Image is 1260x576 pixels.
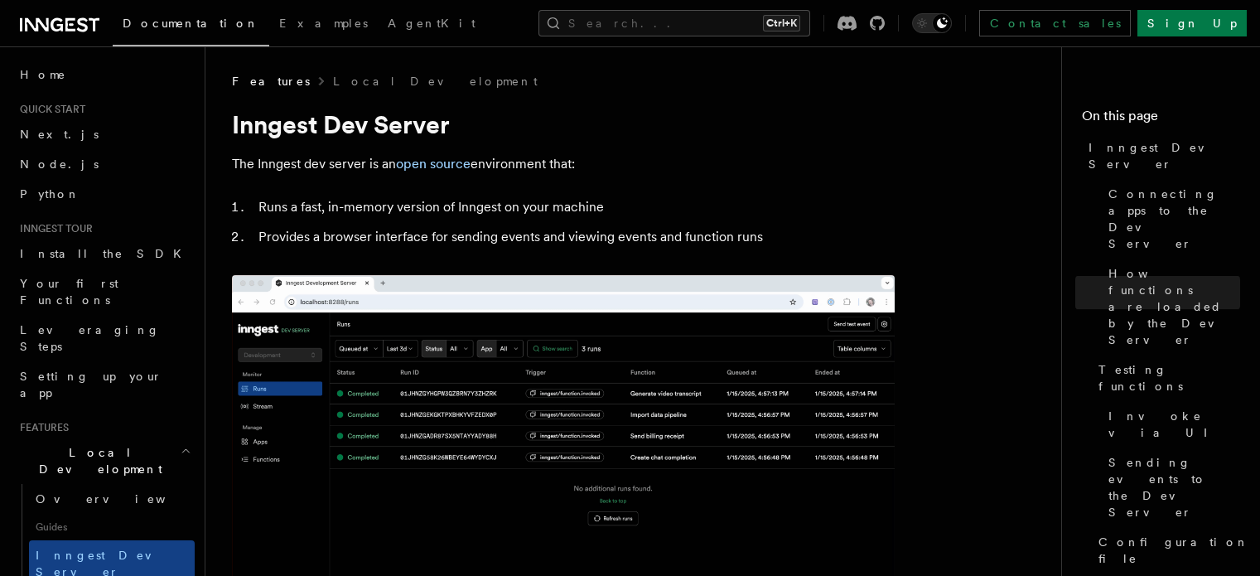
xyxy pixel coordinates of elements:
[13,269,195,315] a: Your first Functions
[13,361,195,408] a: Setting up your app
[1108,265,1240,348] span: How functions are loaded by the Dev Server
[13,438,195,484] button: Local Development
[269,5,378,45] a: Examples
[1102,401,1240,448] a: Invoke via UI
[912,13,952,33] button: Toggle dark mode
[1108,408,1240,441] span: Invoke via UI
[279,17,368,30] span: Examples
[20,247,191,260] span: Install the SDK
[1102,448,1240,527] a: Sending events to the Dev Server
[1092,527,1240,574] a: Configuration file
[123,17,259,30] span: Documentation
[333,73,538,90] a: Local Development
[29,484,195,514] a: Overview
[13,239,195,269] a: Install the SDK
[378,5,485,45] a: AgentKit
[1102,179,1240,259] a: Connecting apps to the Dev Server
[1108,186,1240,252] span: Connecting apps to the Dev Server
[13,421,69,434] span: Features
[396,156,471,172] a: open source
[979,10,1131,36] a: Contact sales
[13,444,181,477] span: Local Development
[388,17,476,30] span: AgentKit
[13,60,195,90] a: Home
[1082,106,1240,133] h4: On this page
[20,66,66,83] span: Home
[13,103,85,116] span: Quick start
[1082,133,1240,179] a: Inngest Dev Server
[253,196,895,219] li: Runs a fast, in-memory version of Inngest on your machine
[20,323,160,353] span: Leveraging Steps
[1098,361,1240,394] span: Testing functions
[253,225,895,249] li: Provides a browser interface for sending events and viewing events and function runs
[1092,355,1240,401] a: Testing functions
[1102,259,1240,355] a: How functions are loaded by the Dev Server
[1137,10,1247,36] a: Sign Up
[113,5,269,46] a: Documentation
[20,157,99,171] span: Node.js
[232,73,310,90] span: Features
[1098,534,1249,567] span: Configuration file
[13,119,195,149] a: Next.js
[13,315,195,361] a: Leveraging Steps
[232,109,895,139] h1: Inngest Dev Server
[36,492,206,506] span: Overview
[20,370,162,399] span: Setting up your app
[13,222,93,235] span: Inngest tour
[29,514,195,540] span: Guides
[1089,139,1240,172] span: Inngest Dev Server
[20,128,99,141] span: Next.js
[20,187,80,201] span: Python
[232,152,895,176] p: The Inngest dev server is an environment that:
[763,15,800,31] kbd: Ctrl+K
[538,10,810,36] button: Search...Ctrl+K
[20,277,118,307] span: Your first Functions
[13,149,195,179] a: Node.js
[13,179,195,209] a: Python
[1108,454,1240,520] span: Sending events to the Dev Server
